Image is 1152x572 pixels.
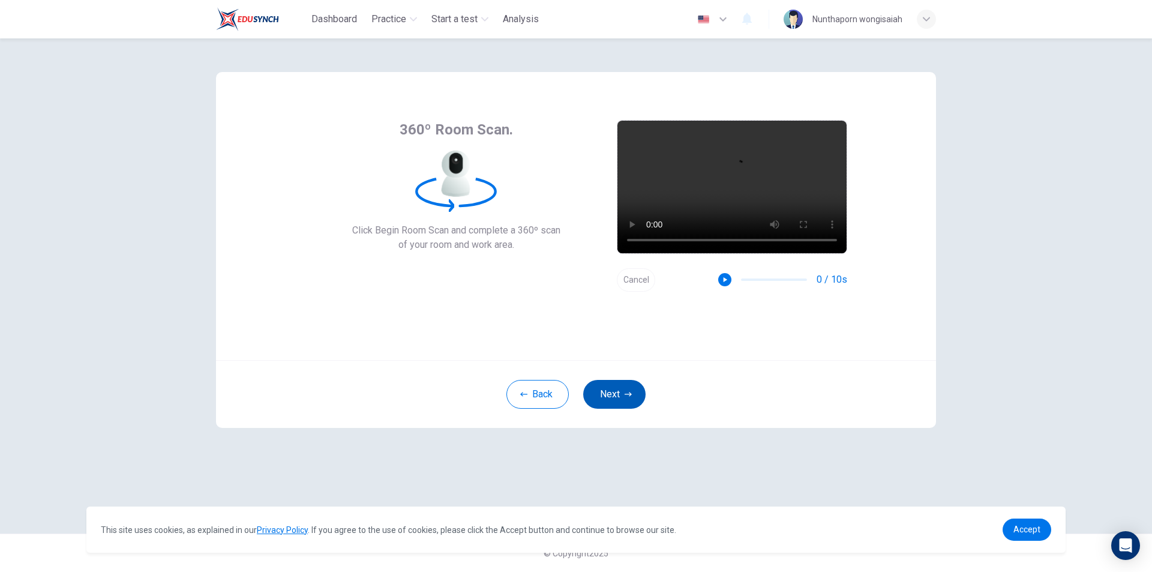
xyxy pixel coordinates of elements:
[812,12,902,26] div: Nunthaporn wongisaiah
[101,525,676,535] span: This site uses cookies, as explained in our . If you agree to the use of cookies, please click th...
[817,272,847,287] span: 0 / 10s
[1111,531,1140,560] div: Open Intercom Messenger
[696,15,711,24] img: en
[544,549,608,558] span: © Copyright 2025
[216,7,279,31] img: Train Test logo
[617,268,655,292] button: Cancel
[216,7,307,31] a: Train Test logo
[352,238,560,252] span: of your room and work area.
[371,12,406,26] span: Practice
[427,8,493,30] button: Start a test
[1003,519,1051,541] a: dismiss cookie message
[506,380,569,409] button: Back
[498,8,544,30] button: Analysis
[583,380,646,409] button: Next
[431,12,478,26] span: Start a test
[784,10,803,29] img: Profile picture
[86,507,1066,553] div: cookieconsent
[311,12,357,26] span: Dashboard
[367,8,422,30] button: Practice
[352,223,560,238] span: Click Begin Room Scan and complete a 360º scan
[257,525,308,535] a: Privacy Policy
[1013,525,1040,534] span: Accept
[400,120,513,139] span: 360º Room Scan.
[307,8,362,30] button: Dashboard
[503,12,539,26] span: Analysis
